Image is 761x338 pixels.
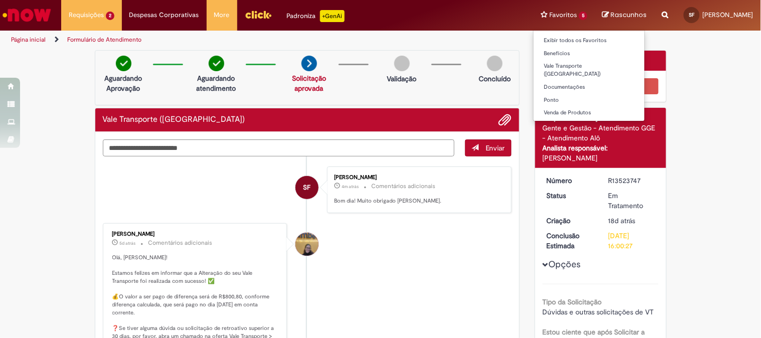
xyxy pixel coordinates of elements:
[539,191,601,201] dt: Status
[543,297,602,306] b: Tipo da Solicitação
[534,35,645,46] a: Exibir todos os Favoritos
[703,11,753,19] span: [PERSON_NAME]
[534,82,645,93] a: Documentações
[334,175,501,181] div: [PERSON_NAME]
[69,10,104,20] span: Requisições
[67,36,141,44] a: Formulário de Atendimento
[465,139,512,156] button: Enviar
[214,10,230,20] span: More
[549,10,577,20] span: Favoritos
[120,240,136,246] span: 5d atrás
[103,139,455,156] textarea: Digite sua mensagem aqui...
[534,107,645,118] a: Venda de Produtos
[543,153,659,163] div: [PERSON_NAME]
[533,30,645,121] ul: Favoritos
[608,191,655,211] div: Em Tratamento
[487,56,503,71] img: img-circle-grey.png
[334,197,501,205] p: Bom dia! Muito obrigado [PERSON_NAME].
[209,56,224,71] img: check-circle-green.png
[301,56,317,71] img: arrow-next.png
[148,239,213,247] small: Comentários adicionais
[99,73,148,93] p: Aguardando Aprovação
[543,307,654,316] span: Dúvidas e outras solicitações de VT
[602,11,647,20] a: Rascunhos
[192,73,241,93] p: Aguardando atendimento
[608,216,636,225] time: 11/09/2025 16:04:01
[287,10,345,22] div: Padroniza
[543,143,659,153] div: Analista responsável:
[106,12,114,20] span: 2
[479,74,511,84] p: Concluído
[129,10,199,20] span: Despesas Corporativas
[394,56,410,71] img: img-circle-grey.png
[371,182,435,191] small: Comentários adicionais
[539,176,601,186] dt: Número
[342,184,359,190] span: 4m atrás
[11,36,46,44] a: Página inicial
[499,113,512,126] button: Adicionar anexos
[534,95,645,106] a: Ponto
[120,240,136,246] time: 24/09/2025 14:52:49
[543,123,659,143] div: Gente e Gestão - Atendimento GGE - Atendimento Alô
[579,12,587,20] span: 5
[342,184,359,190] time: 29/09/2025 07:54:21
[295,233,319,256] div: Amanda De Campos Gomes Do Nascimento
[539,231,601,251] dt: Conclusão Estimada
[292,74,326,93] a: Solicitação aprovada
[103,115,245,124] h2: Vale Transporte (VT) Histórico de tíquete
[611,10,647,20] span: Rascunhos
[303,176,311,200] span: SF
[689,12,695,18] span: SF
[608,231,655,251] div: [DATE] 16:00:27
[295,176,319,199] div: Sandro Jordao Freitas
[116,56,131,71] img: check-circle-green.png
[534,48,645,59] a: Benefícios
[8,31,500,49] ul: Trilhas de página
[608,176,655,186] div: R13523747
[245,7,272,22] img: click_logo_yellow_360x200.png
[387,74,417,84] p: Validação
[486,143,505,152] span: Enviar
[608,216,655,226] div: 11/09/2025 16:04:01
[320,10,345,22] p: +GenAi
[534,61,645,79] a: Vale Transporte ([GEOGRAPHIC_DATA])
[608,216,636,225] span: 18d atrás
[539,216,601,226] dt: Criação
[112,231,279,237] div: [PERSON_NAME]
[1,5,53,25] img: ServiceNow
